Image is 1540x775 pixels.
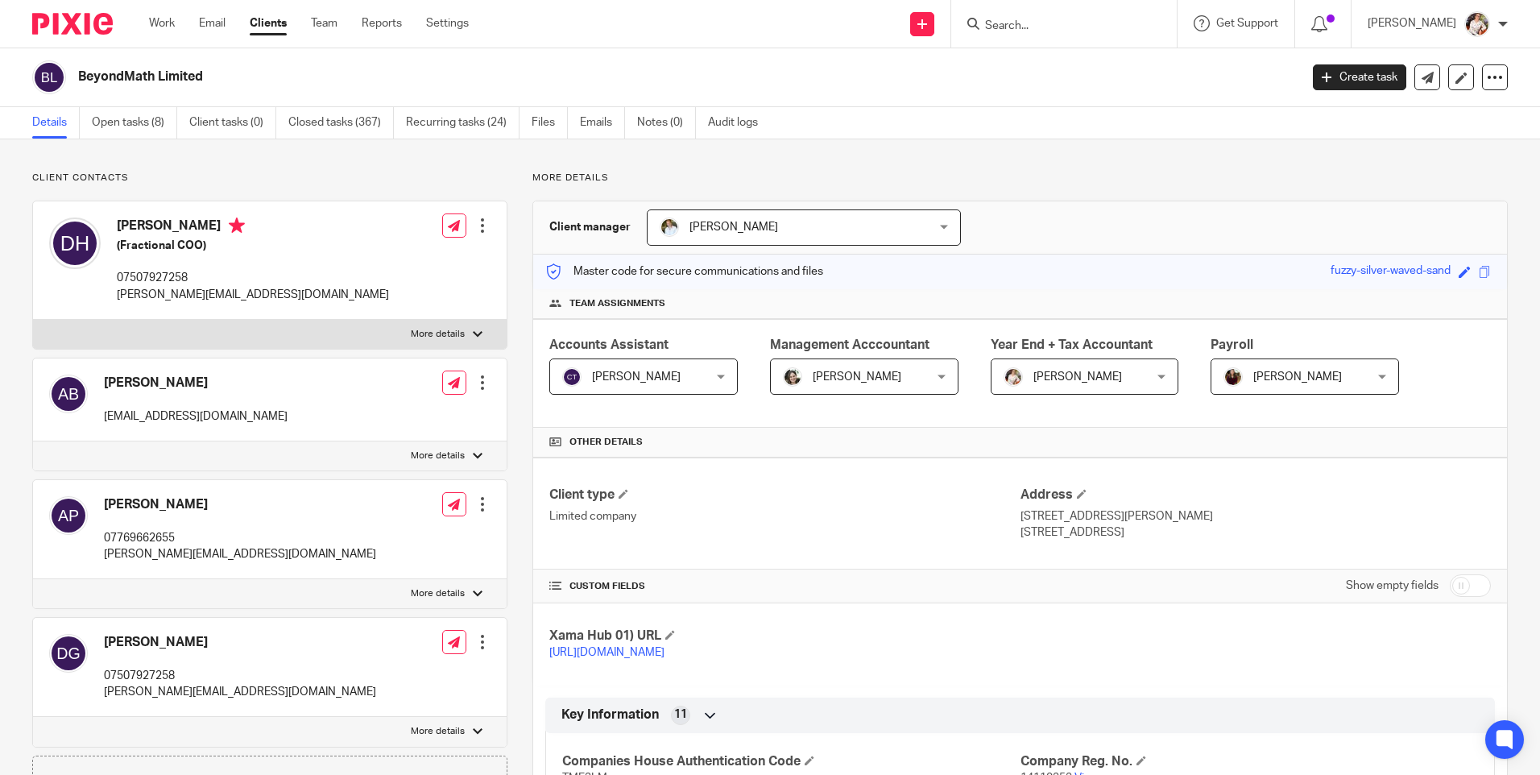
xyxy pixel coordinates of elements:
span: [PERSON_NAME] [813,371,901,383]
h3: Client manager [549,219,631,235]
p: More details [411,587,465,600]
input: Search [983,19,1128,34]
label: Show empty fields [1346,578,1439,594]
p: 07507927258 [104,668,376,684]
a: Work [149,15,175,31]
h5: (Fractional COO) [117,238,389,254]
span: [PERSON_NAME] [1033,371,1122,383]
h4: [PERSON_NAME] [104,496,376,513]
a: Settings [426,15,469,31]
h4: Xama Hub 01) URL [549,628,1020,644]
a: Closed tasks (367) [288,107,394,139]
a: Create task [1313,64,1406,90]
h4: [PERSON_NAME] [104,634,376,651]
img: Kayleigh%20Henson.jpeg [1464,11,1490,37]
h4: Companies House Authentication Code [562,753,1020,770]
a: Audit logs [708,107,770,139]
h4: [PERSON_NAME] [117,218,389,238]
a: Open tasks (8) [92,107,177,139]
h4: Address [1020,487,1491,504]
img: barbara-raine-.jpg [783,367,802,387]
img: MaxAcc_Sep21_ElliDeanPhoto_030.jpg [1223,367,1243,387]
p: [PERSON_NAME][EMAIL_ADDRESS][DOMAIN_NAME] [117,287,389,303]
p: More details [411,328,465,341]
p: [STREET_ADDRESS][PERSON_NAME] [1020,508,1491,524]
a: Details [32,107,80,139]
p: Limited company [549,508,1020,524]
img: svg%3E [49,218,101,269]
h4: Client type [549,487,1020,504]
span: [PERSON_NAME] [689,222,778,233]
p: [STREET_ADDRESS] [1020,524,1491,541]
a: [URL][DOMAIN_NAME] [549,647,664,658]
a: Team [311,15,337,31]
p: [PERSON_NAME][EMAIL_ADDRESS][DOMAIN_NAME] [104,684,376,700]
img: svg%3E [562,367,582,387]
a: Email [199,15,226,31]
p: Master code for secure communications and files [545,263,823,280]
span: Other details [569,436,643,449]
span: Team assignments [569,297,665,310]
p: 07507927258 [117,270,389,286]
img: Kayleigh%20Henson.jpeg [1004,367,1023,387]
a: Clients [250,15,287,31]
img: svg%3E [49,496,88,535]
span: 11 [674,707,687,723]
img: svg%3E [49,375,88,413]
p: More details [532,172,1508,184]
div: fuzzy-silver-waved-sand [1331,263,1451,281]
p: Client contacts [32,172,507,184]
p: 07769662655 [104,530,376,546]
span: Key Information [561,707,659,723]
a: Emails [580,107,625,139]
img: svg%3E [49,634,88,673]
h4: Company Reg. No. [1020,753,1478,770]
a: Client tasks (0) [189,107,276,139]
p: [PERSON_NAME][EMAIL_ADDRESS][DOMAIN_NAME] [104,546,376,562]
span: Get Support [1216,18,1278,29]
span: [PERSON_NAME] [592,371,681,383]
a: Recurring tasks (24) [406,107,520,139]
p: [PERSON_NAME] [1368,15,1456,31]
a: Notes (0) [637,107,696,139]
a: Reports [362,15,402,31]
span: Payroll [1211,338,1253,351]
p: [EMAIL_ADDRESS][DOMAIN_NAME] [104,408,288,425]
h4: [PERSON_NAME] [104,375,288,392]
span: Year End + Tax Accountant [991,338,1153,351]
span: Accounts Assistant [549,338,669,351]
a: Files [532,107,568,139]
span: [PERSON_NAME] [1253,371,1342,383]
img: Pixie [32,13,113,35]
i: Primary [229,218,245,234]
img: sarah-royle.jpg [660,218,679,237]
h4: CUSTOM FIELDS [549,580,1020,593]
img: svg%3E [32,60,66,94]
span: Management Acccountant [770,338,929,351]
p: More details [411,725,465,738]
p: More details [411,450,465,462]
h2: BeyondMath Limited [78,68,1046,85]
